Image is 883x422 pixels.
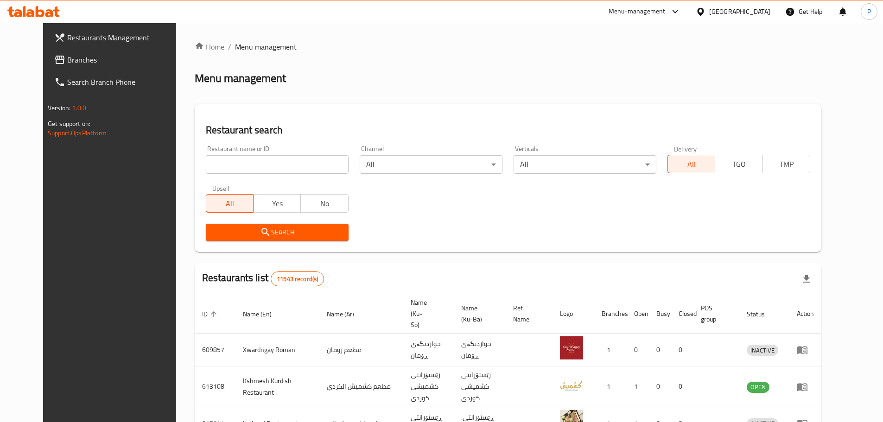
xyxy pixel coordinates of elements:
label: Delivery [674,145,697,152]
span: No [305,197,344,210]
th: Branches [594,294,627,334]
span: All [210,197,250,210]
th: Open [627,294,649,334]
span: All [672,157,711,171]
img: Xwardngay Roman [560,336,583,359]
td: مطعم كشميش الكردي [319,366,403,407]
span: Name (Ku-So) [411,297,443,330]
span: ID [202,309,220,320]
div: OPEN [747,382,769,393]
td: رێستۆرانتی کشمیشى كوردى [403,366,454,407]
div: Menu-management [609,6,666,17]
span: Name (Ar) [327,309,366,320]
th: Action [789,294,821,334]
li: / [228,41,231,52]
div: Menu [797,381,814,392]
button: All [206,194,254,213]
span: TMP [767,157,807,171]
th: Logo [553,294,594,334]
td: 0 [649,334,671,366]
span: Name (En) [243,309,284,320]
div: Export file [795,268,818,290]
button: Yes [253,194,301,213]
td: Xwardngay Roman [235,334,319,366]
div: All [360,155,502,174]
td: خواردنگەی ڕۆمان [403,334,454,366]
span: P [867,6,871,17]
span: Search [213,227,341,238]
a: Support.OpsPlatform [48,127,107,139]
span: Name (Ku-Ba) [461,302,495,325]
h2: Restaurant search [206,123,810,137]
input: Search for restaurant name or ID.. [206,155,349,174]
div: Menu [797,344,814,355]
span: Yes [257,197,297,210]
td: 0 [649,366,671,407]
span: Get support on: [48,118,90,130]
button: No [300,194,348,213]
td: 1 [627,366,649,407]
span: POS group [701,302,728,325]
td: 0 [671,366,693,407]
span: Menu management [235,41,297,52]
th: Busy [649,294,671,334]
td: Kshmesh Kurdish Restaurant [235,366,319,407]
span: Version: [48,102,70,114]
span: TGO [719,157,759,171]
a: Home [195,41,224,52]
td: خواردنگەی ڕۆمان [454,334,506,366]
img: Kshmesh Kurdish Restaurant [560,373,583,397]
td: 609857 [195,334,235,366]
span: Ref. Name [513,302,541,325]
a: Restaurants Management [47,26,191,49]
a: Branches [47,49,191,71]
td: مطعم رومان [319,334,403,366]
div: Total records count [271,271,324,286]
span: Status [747,309,777,320]
button: TGO [715,155,762,173]
span: OPEN [747,382,769,392]
span: 1.0.0 [72,102,86,114]
td: 1 [594,334,627,366]
td: 0 [671,334,693,366]
button: All [667,155,715,173]
button: TMP [762,155,810,173]
label: Upsell [212,185,229,191]
a: Search Branch Phone [47,71,191,93]
span: 11543 record(s) [271,275,324,283]
span: Restaurants Management [67,32,183,43]
td: 1 [594,366,627,407]
th: Closed [671,294,693,334]
td: 0 [627,334,649,366]
td: 613108 [195,366,235,407]
h2: Restaurants list [202,271,324,286]
td: رێستۆرانتی کشمیشى كوردى [454,366,506,407]
span: Branches [67,54,183,65]
span: Search Branch Phone [67,76,183,88]
div: [GEOGRAPHIC_DATA] [709,6,770,17]
div: All [514,155,656,174]
span: INACTIVE [747,345,778,356]
nav: breadcrumb [195,41,821,52]
h2: Menu management [195,71,286,86]
button: Search [206,224,349,241]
